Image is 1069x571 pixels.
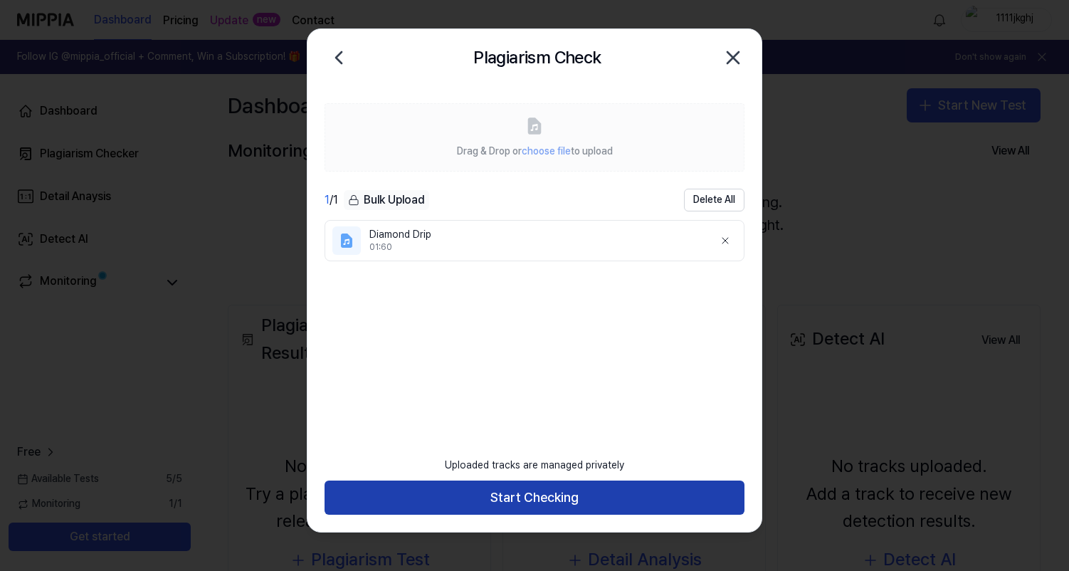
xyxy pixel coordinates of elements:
span: 1 [325,193,330,206]
div: Uploaded tracks are managed privately [436,450,633,481]
button: Start Checking [325,481,744,515]
span: Drag & Drop or to upload [457,145,613,157]
div: Diamond Drip [369,228,702,242]
div: / 1 [325,192,338,209]
button: Bulk Upload [344,190,429,211]
h2: Plagiarism Check [473,44,601,71]
div: Bulk Upload [344,190,429,210]
span: choose file [522,145,571,157]
button: Delete All [684,189,744,211]
div: 01:60 [369,241,702,253]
